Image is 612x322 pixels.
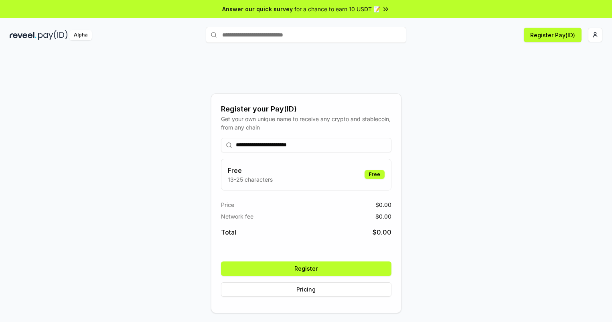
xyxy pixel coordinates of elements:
[228,166,273,175] h3: Free
[373,227,391,237] span: $ 0.00
[221,261,391,276] button: Register
[221,227,236,237] span: Total
[365,170,385,179] div: Free
[294,5,380,13] span: for a chance to earn 10 USDT 📝
[221,103,391,115] div: Register your Pay(ID)
[228,175,273,184] p: 13-25 characters
[38,30,68,40] img: pay_id
[375,212,391,221] span: $ 0.00
[221,212,253,221] span: Network fee
[221,200,234,209] span: Price
[10,30,36,40] img: reveel_dark
[375,200,391,209] span: $ 0.00
[69,30,92,40] div: Alpha
[221,115,391,132] div: Get your own unique name to receive any crypto and stablecoin, from any chain
[221,282,391,297] button: Pricing
[524,28,582,42] button: Register Pay(ID)
[222,5,293,13] span: Answer our quick survey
